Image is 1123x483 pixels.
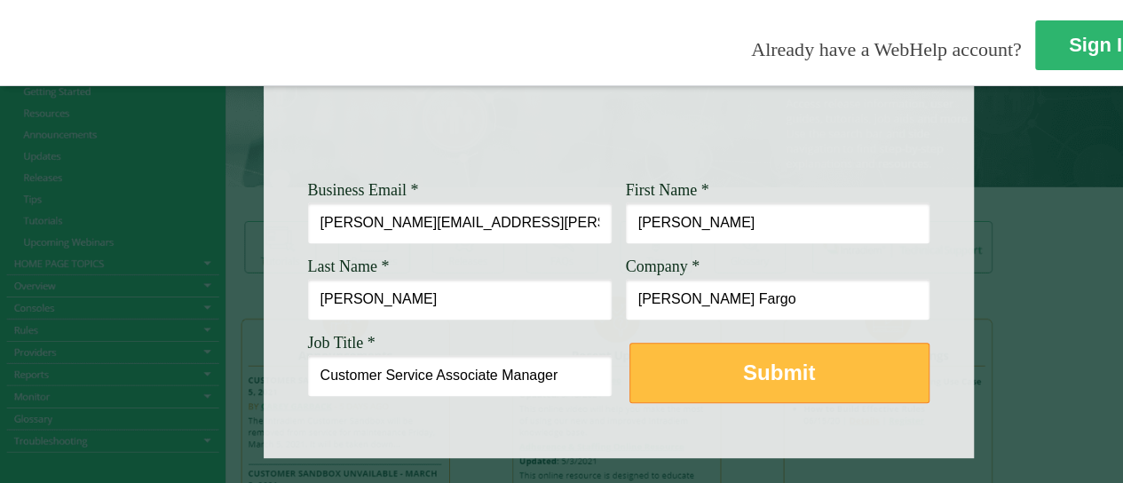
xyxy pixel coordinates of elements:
span: Business Email * [308,181,419,199]
span: Job Title * [308,334,376,352]
img: Need Credentials? Sign up below. Have Credentials? Use the sign-in button. [319,67,919,156]
span: Last Name * [308,257,390,275]
strong: Submit [743,360,815,384]
span: First Name * [626,181,709,199]
span: Company * [626,257,700,275]
button: Submit [629,343,929,403]
span: Already have a WebHelp account? [751,38,1021,60]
